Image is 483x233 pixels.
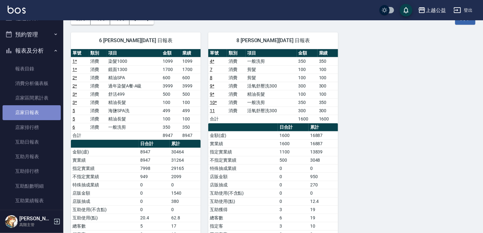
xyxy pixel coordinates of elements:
[278,172,309,181] td: 0
[227,74,246,82] td: 消費
[227,57,246,65] td: 消費
[71,189,139,197] td: 店販金額
[71,148,139,156] td: 金額(虛)
[72,108,75,113] a: 5
[139,205,170,214] td: 0
[317,90,338,98] td: 100
[139,214,170,222] td: 20.4
[3,42,61,59] button: 報表及分析
[5,215,18,228] img: Person
[181,82,201,90] td: 3999
[3,193,61,208] a: 互助業績報表
[107,115,161,123] td: 精油長髮
[309,222,338,230] td: 10
[139,148,170,156] td: 8947
[208,181,278,189] td: 店販抽成
[72,125,75,130] a: 6
[227,65,246,74] td: 消費
[181,65,201,74] td: 1700
[208,148,278,156] td: 指定實業績
[297,74,317,82] td: 100
[278,189,309,197] td: 0
[181,74,201,82] td: 600
[210,108,215,113] a: 11
[246,65,297,74] td: 剪髮
[89,90,107,98] td: 消費
[89,82,107,90] td: 消費
[181,98,201,107] td: 100
[309,164,338,172] td: 0
[309,205,338,214] td: 19
[208,214,278,222] td: 總客數
[246,98,297,107] td: 一般洗剪
[246,49,297,57] th: 項目
[416,4,448,17] button: 上越公益
[89,123,107,131] td: 消費
[89,115,107,123] td: 消費
[71,222,139,230] td: 總客數
[227,107,246,115] td: 消費
[297,90,317,98] td: 100
[89,74,107,82] td: 消費
[278,123,309,132] th: 日合計
[309,123,338,132] th: 累計
[278,181,309,189] td: 0
[107,74,161,82] td: 精油SPA
[309,197,338,205] td: 12.4
[3,164,61,178] a: 互助排行榜
[297,57,317,65] td: 350
[19,222,52,228] p: 高階主管
[210,67,212,72] a: 7
[107,107,161,115] td: 海鹽SPA洗
[208,49,338,123] table: a dense table
[278,222,309,230] td: 3
[317,82,338,90] td: 300
[278,164,309,172] td: 0
[161,90,181,98] td: 500
[317,107,338,115] td: 300
[208,139,278,148] td: 實業績
[309,172,338,181] td: 950
[71,197,139,205] td: 店販抽成
[309,139,338,148] td: 16887
[139,172,170,181] td: 949
[170,156,201,164] td: 31264
[181,107,201,115] td: 499
[297,107,317,115] td: 300
[181,131,201,139] td: 8947
[181,49,201,57] th: 業績
[107,65,161,74] td: 鏡面1300
[71,172,139,181] td: 不指定實業績
[3,208,61,223] a: 全店業績分析表
[400,4,412,16] button: save
[139,222,170,230] td: 5
[317,65,338,74] td: 100
[139,164,170,172] td: 7998
[161,74,181,82] td: 600
[3,149,61,164] a: 互助月報表
[278,205,309,214] td: 3
[278,139,309,148] td: 1600
[3,179,61,193] a: 互助點數明細
[89,107,107,115] td: 消費
[170,214,201,222] td: 62.8
[8,6,26,14] img: Logo
[161,82,181,90] td: 3999
[208,164,278,172] td: 特殊抽成業績
[297,82,317,90] td: 300
[72,116,75,121] a: 5
[297,115,317,123] td: 1600
[317,57,338,65] td: 350
[89,49,107,57] th: 類別
[246,90,297,98] td: 精油長髮
[161,123,181,131] td: 350
[107,57,161,65] td: 染髮1000
[170,164,201,172] td: 29165
[161,107,181,115] td: 499
[78,37,193,44] span: 6 [PERSON_NAME][DATE] 日報表
[317,115,338,123] td: 1600
[317,49,338,57] th: 業績
[161,98,181,107] td: 100
[161,57,181,65] td: 1099
[208,115,227,123] td: 合計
